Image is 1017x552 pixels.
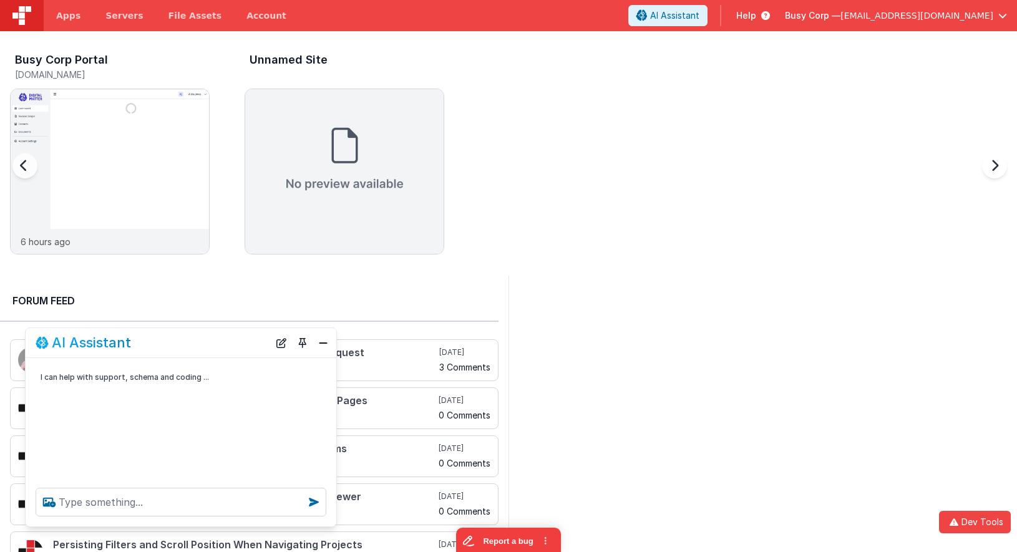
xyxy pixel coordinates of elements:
[439,443,490,453] h5: [DATE]
[15,54,108,66] h3: Busy Corp Portal
[41,370,289,384] p: I can help with support, schema and coding ...
[250,54,328,66] h3: Unnamed Site
[10,387,499,429] a: Implementing Google Ad Manager Tracking Code on Web Pages BetterForms [DATE] 0 Comments
[439,506,490,516] h5: 0 Comments
[650,9,699,22] span: AI Assistant
[52,335,131,350] h2: AI Assistant
[168,9,222,22] span: File Assets
[18,491,43,516] img: 295_2.png
[439,347,490,357] h5: [DATE]
[939,511,1011,533] button: Dev Tools
[294,334,311,352] button: Toggle Pin
[785,9,840,22] span: Busy Corp —
[439,395,490,405] h5: [DATE]
[840,9,993,22] span: [EMAIL_ADDRESS][DOMAIN_NAME]
[439,458,490,468] h5: 0 Comments
[785,9,1007,22] button: Busy Corp — [EMAIL_ADDRESS][DOMAIN_NAME]
[439,491,490,501] h5: [DATE]
[10,339,499,381] a: Getting a ECONNRESET: FileMaker Server Error onFormRequest [PERSON_NAME] [DATE] 3 Comments
[12,293,486,308] h2: Forum Feed
[105,9,143,22] span: Servers
[10,483,499,525] a: Troubleshooting Image Preview Issue in Filemaker Web Viewer BetterForms [DATE] 0 Comments
[315,334,331,352] button: Close
[439,410,490,420] h5: 0 Comments
[439,540,490,550] h5: [DATE]
[736,9,756,22] span: Help
[18,395,43,420] img: 295_2.png
[439,362,490,372] h5: 3 Comments
[56,9,80,22] span: Apps
[273,334,290,352] button: New Chat
[53,540,436,551] h4: Persisting Filters and Scroll Position When Navigating Projects
[18,347,43,372] img: 411_2.png
[628,5,708,26] button: AI Assistant
[10,435,499,477] a: Using Drag and Drop for Column Reordering in Betterforms BetterForms [DATE] 0 Comments
[18,443,43,468] img: 295_2.png
[15,70,210,79] h5: [DOMAIN_NAME]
